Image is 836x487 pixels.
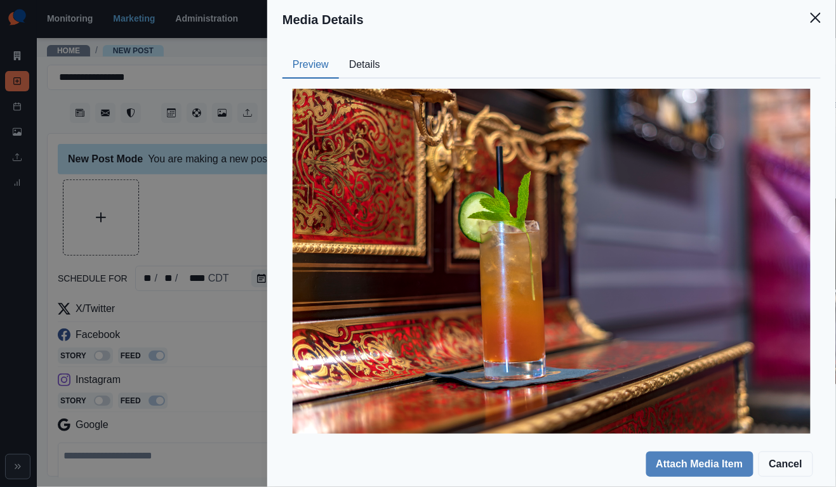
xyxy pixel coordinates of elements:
[339,52,390,79] button: Details
[293,89,811,434] img: zlepliym68nbu6kznmhe
[646,451,753,477] button: Attach Media Item
[282,52,339,79] button: Preview
[759,451,813,477] button: Cancel
[803,5,828,30] button: Close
